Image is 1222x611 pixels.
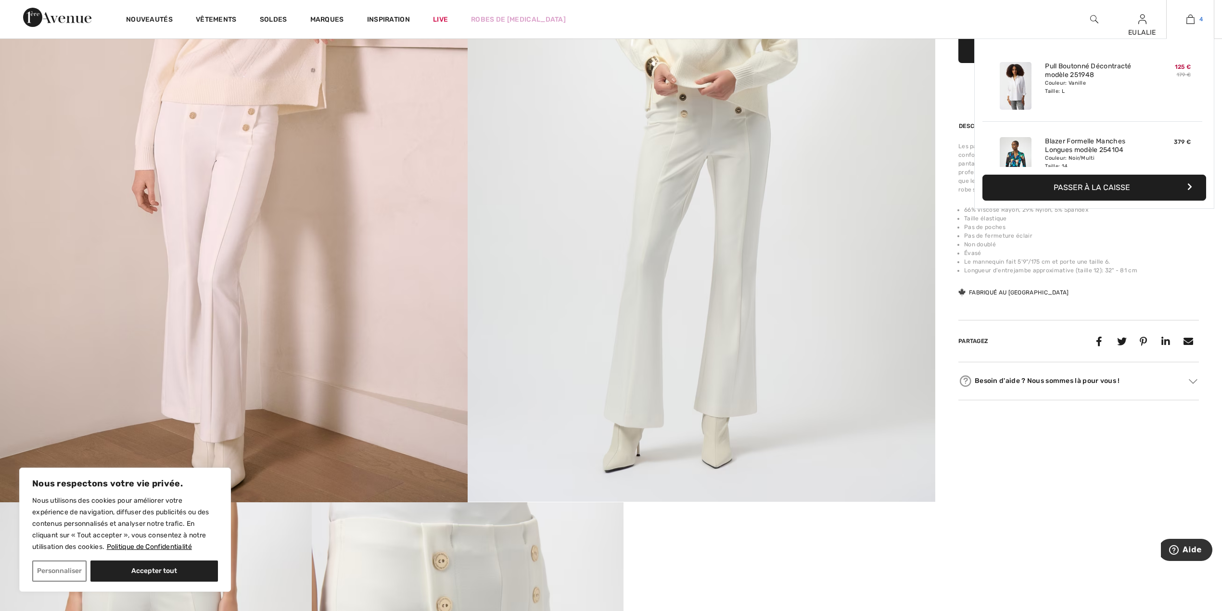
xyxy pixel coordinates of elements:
span: Inspiration [367,15,410,25]
div: Besoin d'aide ? Nous sommes là pour vous ! [958,374,1199,388]
a: Marques [310,15,344,25]
a: Robes de [MEDICAL_DATA] [471,14,566,25]
li: Évasé [964,249,1199,257]
div: EULALIE [1119,27,1166,38]
div: Nous respectons votre vie privée. [19,468,231,592]
button: Accepter tout [90,560,218,582]
s: 179 € [1177,72,1191,78]
span: Partagez [958,338,988,344]
img: recherche [1090,13,1098,25]
a: Live [433,14,448,25]
button: Passer à la caisse [982,175,1206,201]
img: Mon panier [1186,13,1195,25]
a: Vêtements [196,15,237,25]
a: Soldes [260,15,287,25]
a: Pull Boutonné Décontracté modèle 251948 [1045,62,1140,79]
img: Blazer Formelle Manches Longues modèle 254104 [1000,137,1031,185]
a: 4 [1167,13,1214,25]
div: Description [958,117,1000,135]
div: Couleur: Vanille Taille: L [1045,79,1140,95]
span: 379 € [1174,139,1191,145]
li: Le mannequin fait 5'9"/175 cm et porte une taille 6. [964,257,1199,266]
a: Politique de Confidentialité [106,542,192,551]
img: Arrow2.svg [1189,379,1197,383]
li: Non doublé [964,240,1199,249]
img: Pull Boutonné Décontracté modèle 251948 [1000,62,1031,110]
li: Pas de poches [964,223,1199,231]
button: Personnaliser [32,560,87,582]
a: Nouveautés [126,15,173,25]
iframe: Ouvre un widget dans lequel vous pouvez trouver plus d’informations [1161,539,1212,563]
button: Ajouter au panier [958,29,1199,63]
span: 4 [1199,15,1203,24]
li: 66% Viscose Rayon, 29% Nylon, 5% Spandex [964,205,1199,214]
li: Longueur d'entrejambe approximative (taille 12): 32" - 81 cm [964,266,1199,275]
p: Nous utilisons des cookies pour améliorer votre expérience de navigation, diffuser des publicités... [32,495,218,553]
img: Mes infos [1138,13,1146,25]
li: Pas de fermeture éclair [964,231,1199,240]
li: Taille élastique [964,214,1199,223]
div: Couleur: Noir/Multi Taille: 14 [1045,154,1140,170]
span: 125 € [1175,64,1191,70]
img: 1ère Avenue [23,8,91,27]
div: Les pantalons évasés [PERSON_NAME] sont l'alliance parfaite entre élégance et confort. Conçus pou... [958,142,1199,194]
a: Blazer Formelle Manches Longues modèle 254104 [1045,137,1140,154]
a: Se connecter [1138,14,1146,24]
p: Nous respectons votre vie privée. [32,478,218,489]
div: Fabriqué au [GEOGRAPHIC_DATA] [958,288,1069,297]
